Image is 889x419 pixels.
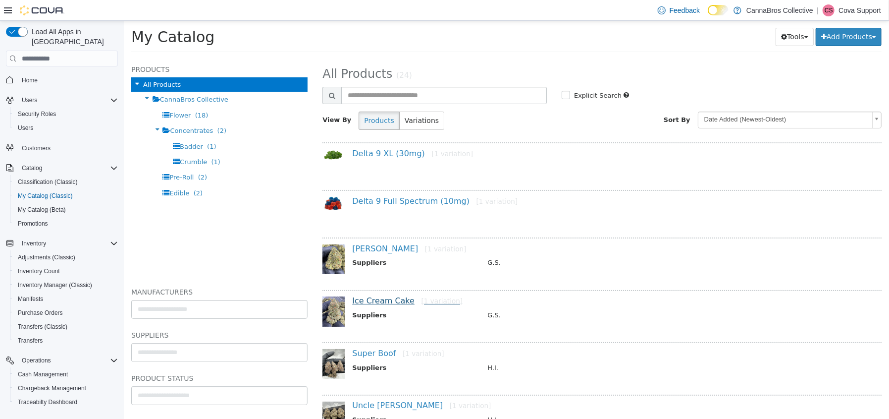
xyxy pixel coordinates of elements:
[228,223,342,233] a: [PERSON_NAME][1 variation]
[199,95,227,103] span: View By
[228,176,394,185] a: Delta 9 Full Spectrum (10mg)[1 variation]
[70,169,79,176] span: (2)
[199,276,221,305] img: 150
[14,265,64,277] a: Inventory Count
[14,122,37,134] a: Users
[356,394,739,407] td: H.I.
[19,60,57,67] span: All Products
[14,396,118,408] span: Traceabilty Dashboard
[10,189,122,203] button: My Catalog (Classic)
[14,335,118,347] span: Transfers
[18,309,63,317] span: Purchase Orders
[7,7,91,25] span: My Catalog
[2,141,122,155] button: Customers
[88,137,97,145] span: (1)
[326,381,367,389] small: [1 variation]
[22,357,51,364] span: Operations
[7,43,184,55] h5: Products
[2,354,122,367] button: Operations
[71,91,85,98] span: (18)
[14,396,81,408] a: Traceabilty Dashboard
[228,128,349,137] a: Delta 9 XL (30mg)[1 variation]
[28,27,118,47] span: Load All Apps in [GEOGRAPHIC_DATA]
[14,204,70,216] a: My Catalog (Beta)
[46,91,67,98] span: Flower
[18,162,46,174] button: Catalog
[10,107,122,121] button: Security Roles
[708,5,729,15] input: Dark Mode
[746,4,813,16] p: CannaBros Collective
[14,218,52,230] a: Promotions
[14,251,118,263] span: Adjustments (Classic)
[18,355,55,366] button: Operations
[10,306,122,320] button: Purchase Orders
[228,290,356,302] th: Suppliers
[356,290,739,302] td: G.S.
[18,281,92,289] span: Inventory Manager (Classic)
[199,328,221,358] img: 150
[2,161,122,175] button: Catalog
[10,381,122,395] button: Chargeback Management
[18,323,67,331] span: Transfers (Classic)
[10,395,122,409] button: Traceabilty Dashboard
[18,162,118,174] span: Catalog
[10,320,122,334] button: Transfers (Classic)
[228,394,356,407] th: Suppliers
[18,220,48,228] span: Promotions
[18,370,68,378] span: Cash Management
[18,238,50,249] button: Inventory
[14,368,118,380] span: Cash Management
[22,164,42,172] span: Catalog
[18,124,33,132] span: Users
[228,275,339,285] a: Ice Cream Cake[1 variation]
[14,108,118,120] span: Security Roles
[10,217,122,231] button: Promotions
[448,70,498,80] label: Explicit Search
[14,176,118,188] span: Classification (Classic)
[10,121,122,135] button: Users
[10,175,122,189] button: Classification (Classic)
[14,335,47,347] a: Transfers
[14,382,90,394] a: Chargeback Management
[46,153,70,160] span: Pre-Roll
[18,142,118,154] span: Customers
[10,203,122,217] button: My Catalog (Beta)
[14,307,118,319] span: Purchase Orders
[18,355,118,366] span: Operations
[228,342,356,355] th: Suppliers
[2,72,122,87] button: Home
[199,224,221,253] img: 150
[838,4,881,16] p: Cova Support
[10,367,122,381] button: Cash Management
[7,265,184,277] h5: Manufacturers
[298,276,339,284] small: [1 variation]
[18,178,78,186] span: Classification (Classic)
[18,337,43,345] span: Transfers
[2,237,122,250] button: Inventory
[20,5,64,15] img: Cova
[817,4,819,16] p: |
[540,95,567,103] span: Sort By
[7,308,184,320] h5: Suppliers
[83,122,92,129] span: (1)
[46,169,65,176] span: Edible
[228,328,320,337] a: Super Boof[1 variation]
[199,128,221,140] img: 150
[14,279,96,291] a: Inventory Manager (Classic)
[14,368,72,380] a: Cash Management
[308,129,349,137] small: [1 variation]
[18,142,54,154] a: Customers
[228,380,367,389] a: Uncle [PERSON_NAME][1 variation]
[18,253,75,261] span: Adjustments (Classic)
[670,5,700,15] span: Feedback
[14,293,118,305] span: Manifests
[14,321,71,333] a: Transfers (Classic)
[353,177,394,184] small: [1 variation]
[10,334,122,348] button: Transfers
[22,239,46,247] span: Inventory
[692,7,758,25] button: Add Products
[823,4,835,16] div: Cova Support
[22,76,38,84] span: Home
[2,93,122,107] button: Users
[7,395,184,407] h5: Product Details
